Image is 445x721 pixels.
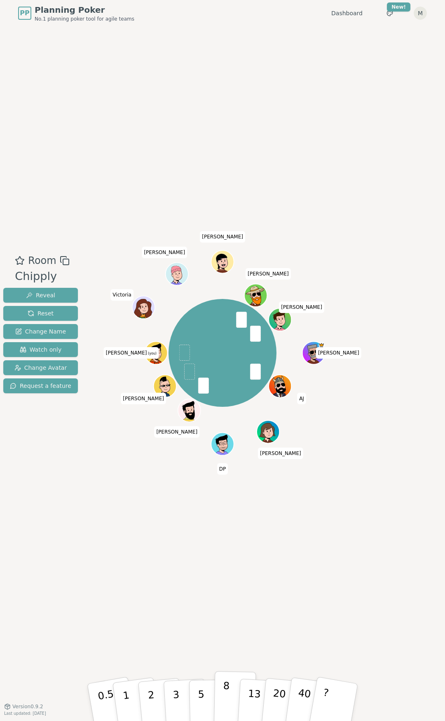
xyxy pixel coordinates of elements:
[14,364,67,372] span: Change Avatar
[3,306,78,321] button: Reset
[147,352,157,355] span: (you)
[387,2,410,12] div: New!
[12,703,43,710] span: Version 0.9.2
[331,9,363,17] a: Dashboard
[20,8,29,18] span: PP
[145,342,167,364] button: Click to change your avatar
[319,342,324,348] span: Melissa is the host
[4,703,43,710] button: Version0.9.2
[28,253,56,268] span: Room
[279,301,324,313] span: Click to change your name
[26,291,55,299] span: Reveal
[104,347,159,359] span: Click to change your name
[28,309,54,317] span: Reset
[297,392,306,404] span: Click to change your name
[35,4,134,16] span: Planning Poker
[3,342,78,357] button: Watch only
[15,268,69,285] div: Chipply
[3,324,78,339] button: Change Name
[142,247,187,258] span: Click to change your name
[258,448,303,459] span: Click to change your name
[3,378,78,393] button: Request a feature
[20,345,62,354] span: Watch only
[10,382,71,390] span: Request a feature
[110,289,133,301] span: Click to change your name
[316,347,361,359] span: Click to change your name
[200,231,245,243] span: Click to change your name
[15,327,66,336] span: Change Name
[35,16,134,22] span: No.1 planning poker tool for agile teams
[121,392,166,404] span: Click to change your name
[414,7,427,20] button: M
[4,711,46,716] span: Last updated: [DATE]
[382,6,397,21] button: New!
[246,268,291,280] span: Click to change your name
[154,426,199,438] span: Click to change your name
[3,288,78,303] button: Reveal
[3,360,78,375] button: Change Avatar
[15,253,25,268] button: Add as favourite
[217,463,228,474] span: Click to change your name
[18,4,134,22] a: PPPlanning PokerNo.1 planning poker tool for agile teams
